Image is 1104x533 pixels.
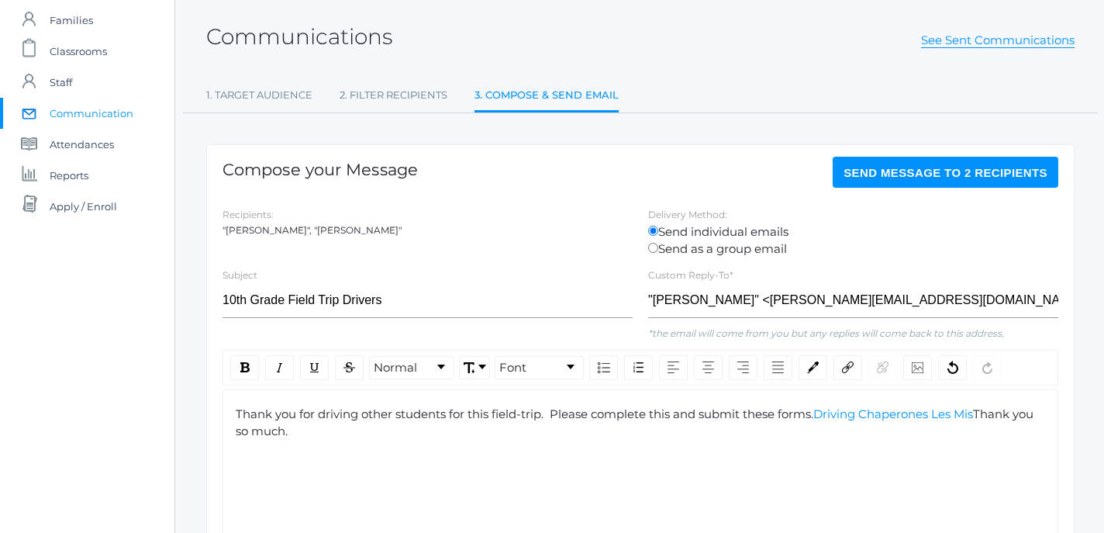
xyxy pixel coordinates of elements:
[648,226,658,236] input: Send individual emails
[900,355,935,380] div: rdw-image-control
[648,209,727,220] label: Delivery Method:
[694,355,723,380] div: Center
[370,357,454,379] a: Block Type
[795,355,830,380] div: rdw-color-picker
[50,129,114,160] span: Attendances
[227,355,367,380] div: rdw-inline-control
[50,36,107,67] span: Classrooms
[813,407,973,421] a: Driving Chaperones Les Mis
[659,355,688,380] div: Left
[833,157,1058,188] button: Send Message to 2 recipients
[495,357,583,379] a: Font
[223,350,1058,386] div: rdw-toolbar
[335,355,364,380] div: Strikethrough
[830,355,900,380] div: rdw-link-control
[367,355,457,380] div: rdw-block-control
[648,223,1058,241] label: Send individual emails
[648,327,1004,339] em: *the email will come from you but any replies will come back to this address.
[648,243,658,253] input: Send as a group email
[460,357,489,379] a: Font Size
[223,269,257,281] label: Subject
[50,5,93,36] span: Families
[223,223,633,237] div: "[PERSON_NAME]", "[PERSON_NAME]"
[624,355,653,380] div: Ordered
[457,355,492,380] div: rdw-font-size-control
[844,166,1047,179] span: Send Message to 2 recipients
[935,355,1005,380] div: rdw-history-control
[833,355,862,380] div: Link
[340,80,447,111] a: 2. Filter Recipients
[265,355,294,380] div: Italic
[938,355,967,380] div: Undo
[586,355,656,380] div: rdw-list-control
[656,355,795,380] div: rdw-textalign-control
[903,355,932,380] div: Image
[474,80,619,113] a: 3. Compose & Send Email
[648,241,1058,258] label: Send as a group email
[921,33,1075,48] a: See Sent Communications
[50,191,117,222] span: Apply / Enroll
[230,355,259,380] div: Bold
[729,355,757,380] div: Right
[648,269,733,281] label: Custom Reply-To*
[495,356,584,379] div: rdw-dropdown
[50,67,72,98] span: Staff
[206,25,392,49] h2: Communications
[648,283,1058,318] input: "Full Name" <email@email.com>
[499,359,526,377] span: Font
[764,355,792,380] div: Justify
[300,355,329,380] div: Underline
[589,355,618,380] div: Unordered
[223,209,274,220] label: Recipients:
[50,98,133,129] span: Communication
[369,356,454,379] div: rdw-dropdown
[492,355,586,380] div: rdw-font-family-control
[236,407,813,421] span: Thank you for driving other students for this field-trip. Please complete this and submit these f...
[973,355,1002,380] div: Redo
[50,160,88,191] span: Reports
[236,406,1046,441] div: rdw-editor
[223,161,418,178] h1: Compose your Message
[374,359,417,377] span: Normal
[459,356,490,379] div: rdw-dropdown
[206,80,312,111] a: 1. Target Audience
[868,355,897,380] div: Unlink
